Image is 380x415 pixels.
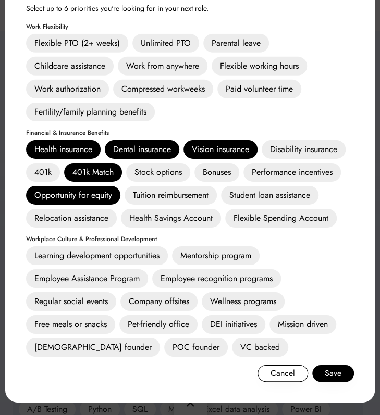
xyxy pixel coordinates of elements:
div: Workplace Culture & Professional Development [26,236,157,242]
div: Work from anywhere [118,57,207,76]
div: Disability insurance [262,140,346,159]
div: Opportunity for equity [26,186,120,205]
div: Work authorization [26,80,109,98]
div: Parental leave [203,34,269,53]
div: Select up to 6 priorities you're looking for in your next role. [26,3,209,15]
div: Flexible Spending Account [225,209,337,228]
div: 401k Match [64,163,122,182]
div: Flexible PTO (2+ weeks) [26,34,128,53]
div: [DEMOGRAPHIC_DATA] founder [26,338,160,357]
div: Pet-friendly office [119,315,198,334]
div: Dental insurance [105,140,179,159]
div: Student loan assistance [221,186,318,205]
div: DEI initiatives [202,315,265,334]
div: Compressed workweeks [113,80,213,98]
div: Bonuses [194,163,239,182]
div: POC founder [164,338,228,357]
div: Mentorship program [172,246,260,265]
div: Regular social events [26,292,116,311]
div: Learning development opportunities [26,246,168,265]
button: Save [312,365,354,382]
div: Performance incentives [243,163,341,182]
div: Unlimited PTO [132,34,199,53]
div: Health Savings Account [121,209,221,228]
div: Free meals or snacks [26,315,115,334]
div: Wellness programs [202,292,285,311]
div: Flexible working hours [212,57,307,76]
div: Mission driven [269,315,336,334]
div: Tuition reimbursement [125,186,217,205]
div: VC backed [232,338,288,357]
button: Cancel [258,365,308,382]
div: Paid volunteer time [217,80,301,98]
div: Company offsites [120,292,198,311]
div: Childcare assistance [26,57,114,76]
div: Vision insurance [183,140,258,159]
div: Relocation assistance [26,209,117,228]
div: Work Flexibility [26,23,68,30]
div: Employee recognition programs [152,269,281,288]
div: Employee Assistance Program [26,269,148,288]
div: Fertility/family planning benefits [26,103,155,121]
div: Health insurance [26,140,101,159]
div: Stock options [126,163,190,182]
div: Financial & Insurance Benefits [26,130,109,136]
div: 401k [26,163,60,182]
